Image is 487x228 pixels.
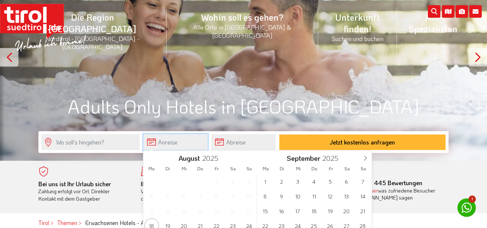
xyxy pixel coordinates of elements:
span: September 18, 2025 [307,204,321,218]
span: September [287,155,320,162]
span: September 12, 2025 [323,189,337,203]
b: - 445 Bewertungen [346,179,423,187]
span: Sa [225,166,241,171]
span: Fr [323,166,339,171]
span: August 10, 2025 [242,189,256,203]
a: Alle Spezialisten [397,3,469,42]
b: Bei uns ist Ihr Urlaub sicher [38,180,111,188]
input: Wo soll's hingehen? [41,134,140,150]
span: August 3, 2025 [242,174,256,188]
a: Wohin soll es gehen?Alle Orte in [GEOGRAPHIC_DATA] & [GEOGRAPHIC_DATA] [167,3,318,47]
div: Von der Buchung bis zum Aufenthalt, der gesamte Ablauf ist unkompliziert [141,180,233,203]
span: September 5, 2025 [323,174,337,188]
span: August 17, 2025 [242,204,256,218]
small: Nordtirol - [GEOGRAPHIC_DATA] - [GEOGRAPHIC_DATA] [27,34,158,51]
span: September 1, 2025 [258,174,272,188]
span: Mi [176,166,192,171]
span: September 7, 2025 [355,174,370,188]
small: Suchen und buchen [327,34,388,42]
span: August 6, 2025 [177,189,191,203]
span: August 12, 2025 [161,204,175,218]
span: September 14, 2025 [355,189,370,203]
span: September 9, 2025 [274,189,289,203]
span: September 11, 2025 [307,189,321,203]
span: August 1, 2025 [209,174,224,188]
span: August 8, 2025 [209,189,224,203]
input: Anreise [143,134,208,150]
span: August 16, 2025 [225,204,240,218]
span: August 4, 2025 [144,189,159,203]
span: September 20, 2025 [339,204,354,218]
span: September 8, 2025 [258,189,272,203]
span: So [241,166,258,171]
i: Kontakt [469,5,482,18]
span: August 13, 2025 [177,204,191,218]
span: August 9, 2025 [225,189,240,203]
a: Die Region [GEOGRAPHIC_DATA]Nordtirol - [GEOGRAPHIC_DATA] - [GEOGRAPHIC_DATA] [18,3,167,59]
span: August 11, 2025 [144,204,159,218]
b: Ihr Traumurlaub beginnt hier! [141,180,218,188]
span: August [178,155,200,162]
a: Themen [57,219,77,227]
em: Erwachsenen Hotels - Adults Only [85,219,170,227]
i: Karte öffnen [442,5,454,18]
span: August 5, 2025 [161,189,175,203]
button: Jetzt kostenlos anfragen [279,135,446,150]
a: Tirol [38,219,49,227]
span: Do [192,166,208,171]
span: September 15, 2025 [258,204,272,218]
div: was zufriedene Besucher über [DOMAIN_NAME] sagen [346,187,438,201]
span: Fr [209,166,225,171]
a: Unterkunft finden!Suchen und buchen [318,3,397,51]
input: Abreise [211,134,276,150]
span: September 19, 2025 [323,204,337,218]
span: August 7, 2025 [193,189,207,203]
span: September 6, 2025 [339,174,354,188]
span: August 15, 2025 [209,204,224,218]
span: Di [160,166,176,171]
span: So [355,166,372,171]
span: September 2, 2025 [274,174,289,188]
span: September 16, 2025 [274,204,289,218]
span: Do [306,166,323,171]
div: Zahlung erfolgt vor Ort. Direkter Kontakt mit dem Gastgeber [38,180,130,203]
h1: Adults Only Hotels in [GEOGRAPHIC_DATA] [38,96,449,116]
span: Di [274,166,290,171]
span: September 3, 2025 [290,174,305,188]
span: September 21, 2025 [355,204,370,218]
span: September 4, 2025 [307,174,321,188]
input: Year [320,153,345,163]
span: Sa [339,166,355,171]
span: Mo [258,166,274,171]
span: Mi [290,166,306,171]
span: September 17, 2025 [290,204,305,218]
a: 1 [457,198,476,217]
span: September 10, 2025 [290,189,305,203]
i: Fotogalerie [456,5,468,18]
span: September 13, 2025 [339,189,354,203]
input: Year [200,153,224,163]
small: Alle Orte in [GEOGRAPHIC_DATA] & [GEOGRAPHIC_DATA] [176,23,309,39]
span: August 2, 2025 [225,174,240,188]
span: Mo [143,166,160,171]
span: 1 [469,195,476,203]
span: August 14, 2025 [193,204,207,218]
